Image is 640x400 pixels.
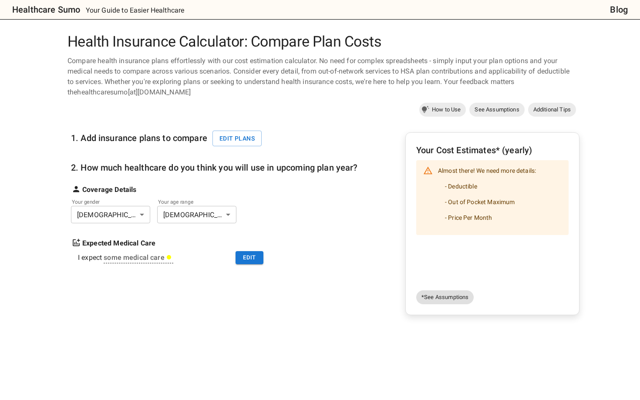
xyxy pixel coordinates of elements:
a: *See Assumptions [416,290,474,304]
span: See Assumptions [469,105,524,114]
label: Your age range [158,198,224,205]
p: Your Guide to Easier Healthcare [86,5,185,16]
div: [DEMOGRAPHIC_DATA] [157,206,236,223]
a: Additional Tips [528,103,576,117]
a: How to Use [419,103,466,117]
div: I expect [78,252,102,263]
a: Blog [610,3,628,17]
h6: Healthcare Sumo [12,3,80,17]
a: See Assumptions [469,103,524,117]
span: *See Assumptions [416,293,474,302]
div: Compare health insurance plans effortlessly with our cost estimation calculator. No need for comp... [64,56,576,97]
h6: 1. Add insurance plans to compare [71,131,267,147]
h6: 2. How much healthcare do you think you will use in upcoming plan year? [71,161,358,175]
label: Your gender [72,198,138,205]
li: - Deductible [438,178,536,194]
button: Edit plans [212,131,262,147]
li: - Price Per Month [438,210,536,225]
li: - Out of Pocket Maximum [438,194,536,210]
a: Healthcare Sumo [5,3,80,17]
span: How to Use [427,105,466,114]
button: Edit [236,251,263,265]
div: [DEMOGRAPHIC_DATA] [71,206,150,223]
strong: Expected Medical Care [82,238,155,249]
span: Additional Tips [528,105,576,114]
h1: Health Insurance Calculator: Compare Plan Costs [64,33,576,50]
div: You've selected 'some' usage which shows you what you'll pay if you only use basic medical care -... [104,252,173,263]
strong: Coverage Details [82,185,136,195]
h6: Your Cost Estimates* (yearly) [416,143,569,157]
div: Almost there! We need more details: [438,163,536,232]
div: some medical care [104,252,172,263]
